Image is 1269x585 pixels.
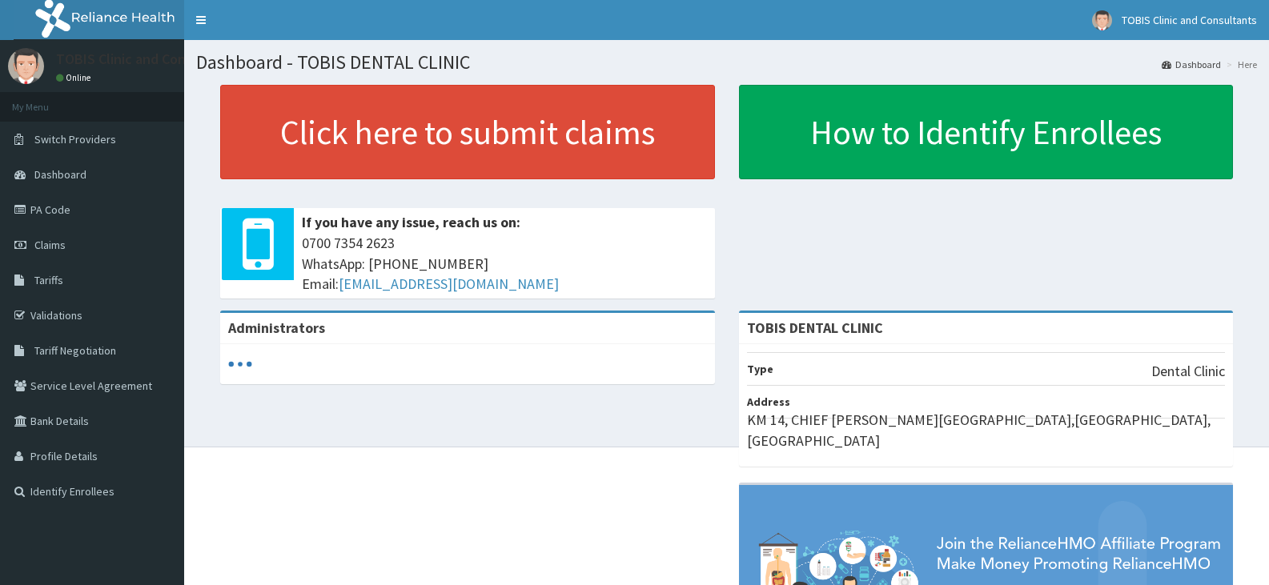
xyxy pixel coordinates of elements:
span: 0700 7354 2623 WhatsApp: [PHONE_NUMBER] Email: [302,233,707,295]
a: How to Identify Enrollees [739,85,1234,179]
h1: Dashboard - TOBIS DENTAL CLINIC [196,52,1257,73]
span: Tariff Negotiation [34,343,116,358]
p: TOBIS Clinic and Consultants [56,52,238,66]
b: Type [747,362,773,376]
span: Tariffs [34,273,63,287]
a: [EMAIL_ADDRESS][DOMAIN_NAME] [339,274,559,293]
span: Switch Providers [34,132,116,146]
li: Here [1223,58,1257,71]
a: Click here to submit claims [220,85,715,179]
b: If you have any issue, reach us on: [302,213,520,231]
svg: audio-loading [228,352,252,376]
p: Dental Clinic [1151,361,1225,382]
b: Address [747,395,790,409]
img: User Image [1092,10,1112,30]
span: Claims [34,238,66,252]
a: Online [56,72,94,83]
p: KM 14, CHIEF [PERSON_NAME][GEOGRAPHIC_DATA],[GEOGRAPHIC_DATA], [GEOGRAPHIC_DATA] [747,410,1226,451]
span: Dashboard [34,167,86,182]
span: TOBIS Clinic and Consultants [1122,13,1257,27]
b: Administrators [228,319,325,337]
img: User Image [8,48,44,84]
strong: TOBIS DENTAL CLINIC [747,319,883,337]
a: Dashboard [1162,58,1221,71]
